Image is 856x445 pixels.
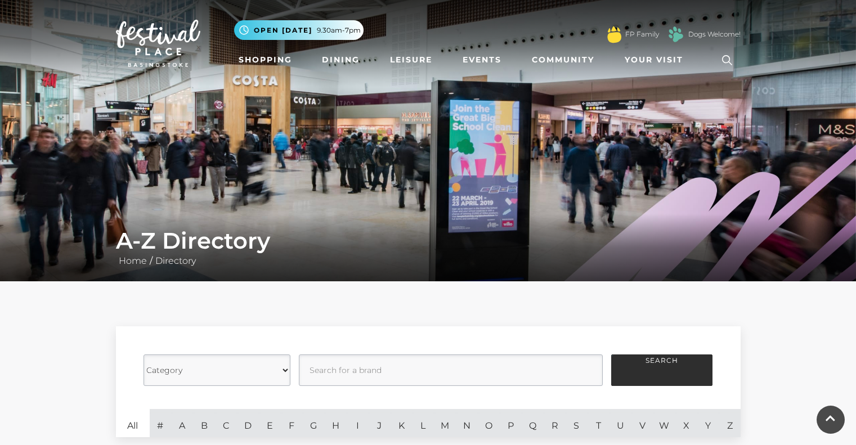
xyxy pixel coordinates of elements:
[116,20,200,67] img: Festival Place Logo
[631,409,653,437] a: V
[317,50,364,70] a: Dining
[413,409,434,437] a: L
[688,29,741,39] a: Dogs Welcome!
[434,409,456,437] a: M
[347,409,369,437] a: I
[171,409,193,437] a: A
[369,409,391,437] a: J
[153,255,199,266] a: Directory
[299,354,603,386] input: Search for a brand
[566,409,588,437] a: S
[215,409,237,437] a: C
[116,409,150,437] a: All
[234,20,364,40] button: Open [DATE] 9.30am-7pm
[281,409,303,437] a: F
[544,409,566,437] a: R
[456,409,478,437] a: N
[391,409,413,437] a: K
[259,409,281,437] a: E
[625,54,683,66] span: Your Visit
[317,25,361,35] span: 9.30am-7pm
[611,354,712,386] button: Search
[107,227,749,268] div: /
[609,409,631,437] a: U
[522,409,544,437] a: Q
[588,409,609,437] a: T
[303,409,325,437] a: G
[116,227,741,254] h1: A-Z Directory
[500,409,522,437] a: P
[527,50,599,70] a: Community
[458,50,506,70] a: Events
[254,25,312,35] span: Open [DATE]
[150,409,172,437] a: #
[237,409,259,437] a: D
[697,409,719,437] a: Y
[653,409,675,437] a: W
[478,409,500,437] a: O
[620,50,693,70] a: Your Visit
[675,409,697,437] a: X
[234,50,297,70] a: Shopping
[625,29,659,39] a: FP Family
[116,255,150,266] a: Home
[193,409,215,437] a: B
[386,50,437,70] a: Leisure
[719,409,741,437] a: Z
[325,409,347,437] a: H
